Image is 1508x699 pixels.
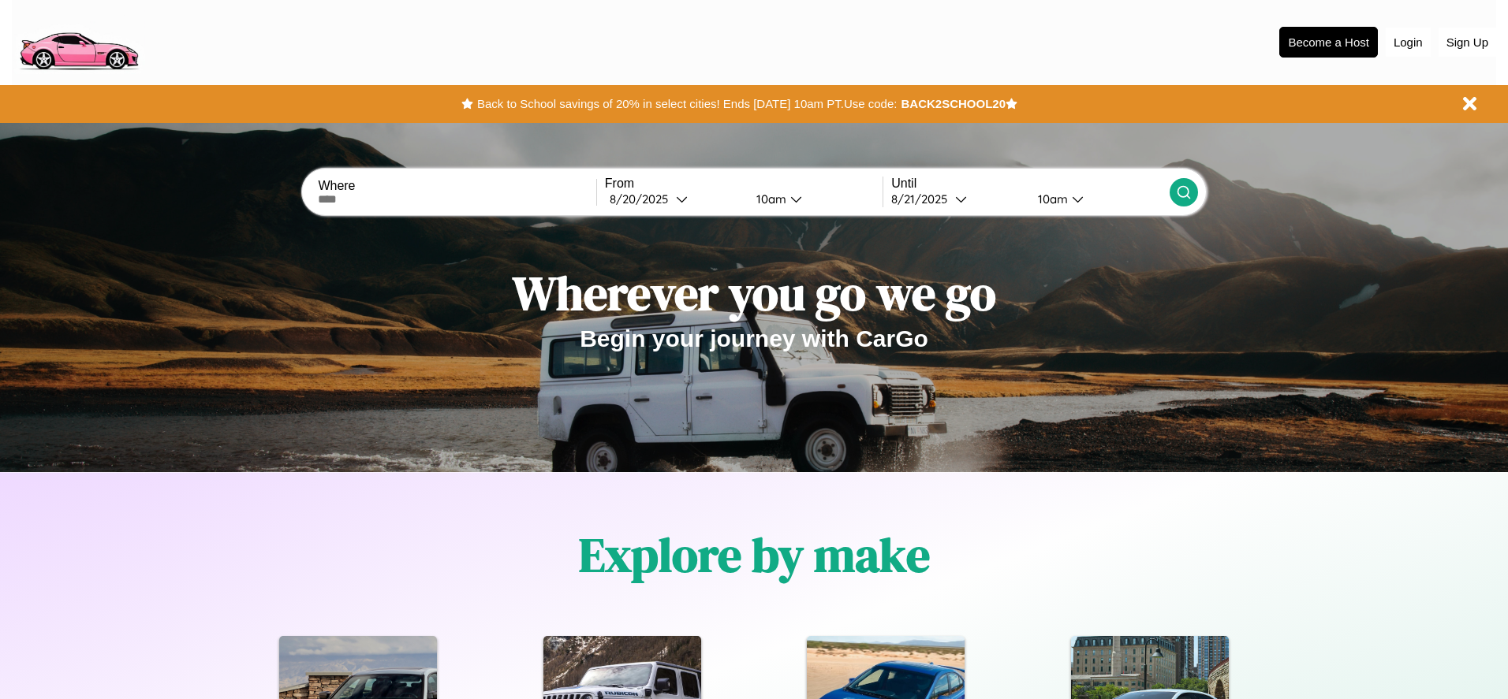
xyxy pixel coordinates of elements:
button: Become a Host [1279,27,1378,58]
button: 10am [744,191,883,207]
label: From [605,177,883,191]
button: 8/20/2025 [605,191,744,207]
label: Where [318,179,595,193]
div: 8 / 20 / 2025 [610,191,676,206]
button: Sign Up [1439,28,1496,57]
button: Login [1386,28,1431,57]
div: 8 / 21 / 2025 [891,191,955,206]
label: Until [891,177,1169,191]
button: Back to School savings of 20% in select cities! Ends [DATE] 10am PT.Use code: [473,93,901,115]
div: 10am [748,191,790,206]
div: 10am [1030,191,1072,206]
h1: Explore by make [579,522,930,587]
img: logo [12,8,145,74]
button: 10am [1025,191,1169,207]
b: BACK2SCHOOL20 [901,97,1006,110]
